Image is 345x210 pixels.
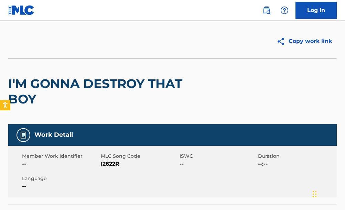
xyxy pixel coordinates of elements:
button: Copy work link [272,33,337,50]
span: -- [22,182,99,190]
span: ISWC [180,153,257,160]
a: Public Search [260,3,273,17]
span: I2622R [101,160,178,168]
span: Duration [258,153,335,160]
div: Help [278,3,291,17]
img: Copy work link [277,37,289,46]
h5: Work Detail [34,131,73,139]
span: -- [180,160,257,168]
div: Drag [313,184,317,205]
span: MLC Song Code [101,153,178,160]
iframe: Chat Widget [311,177,345,210]
img: search [262,6,271,14]
span: -- [22,160,99,168]
span: Member Work Identifier [22,153,99,160]
span: Language [22,175,99,182]
img: help [280,6,289,14]
a: Log In [295,2,337,19]
span: --:-- [258,160,335,168]
img: MLC Logo [8,5,35,15]
h2: I'M GONNA DESTROY THAT BOY [8,76,205,107]
img: Work Detail [19,131,28,139]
